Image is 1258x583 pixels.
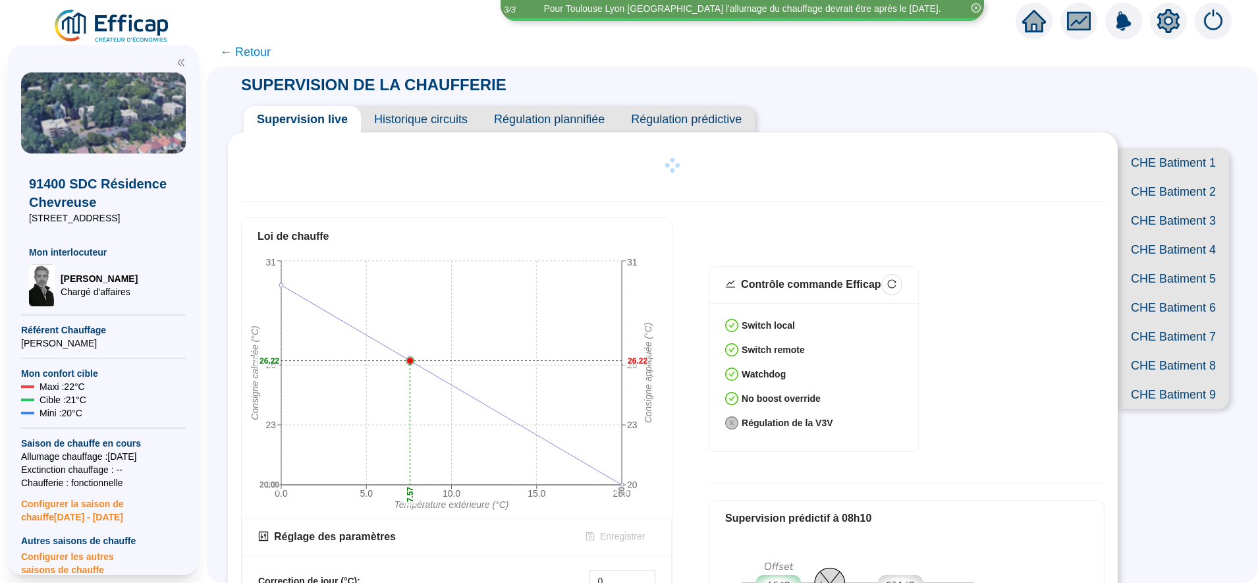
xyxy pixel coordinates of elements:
[360,488,373,499] tspan: 5.0
[504,5,516,14] i: 3 / 3
[1157,9,1180,33] span: setting
[1118,206,1229,235] span: CHE Batiment 3
[887,279,896,289] span: reload
[618,106,755,132] span: Régulation prédictive
[21,476,186,489] span: Chaufferie : fonctionnelle
[21,547,186,576] span: Configurer les autres saisons de chauffe
[1118,177,1229,206] span: CHE Batiment 2
[742,345,805,355] strong: Switch remote
[725,511,1088,526] div: Supervision prédictif à 08h10
[1067,9,1091,33] span: fund
[395,499,509,510] tspan: Température extérieure (°C)
[244,106,361,132] span: Supervision live
[627,257,638,267] tspan: 31
[1022,9,1046,33] span: home
[21,489,186,524] span: Configurer la saison de chauffe [DATE] - [DATE]
[361,106,481,132] span: Historique circuits
[228,76,520,94] span: SUPERVISION DE LA CHAUFFERIE
[443,488,460,499] tspan: 10.0
[1118,351,1229,380] span: CHE Batiment 8
[725,343,738,356] span: check-circle
[61,272,138,285] span: [PERSON_NAME]
[258,531,269,541] span: control
[643,323,653,424] tspan: Consigne appliquée (°C)
[627,480,638,490] tspan: 20
[627,420,638,430] tspan: 23
[1118,293,1229,322] span: CHE Batiment 6
[725,368,738,381] span: check-circle
[53,8,172,45] img: efficap energie logo
[29,246,178,259] span: Mon interlocuteur
[725,319,738,332] span: check-circle
[258,229,656,244] div: Loi de chauffe
[29,264,55,306] img: Chargé d'affaires
[543,2,941,16] div: Pour Toulouse Lyon [GEOGRAPHIC_DATA] l'allumage du chauffage devrait être après le [DATE].
[1118,322,1229,351] span: CHE Batiment 7
[260,480,279,489] text: 20.00
[265,257,276,267] tspan: 31
[1195,3,1232,40] img: alerts
[1118,380,1229,409] span: CHE Batiment 9
[481,106,618,132] span: Régulation plannifiée
[971,3,981,13] span: close-circle
[21,534,186,547] span: Autres saisons de chauffe
[265,360,276,370] tspan: 26
[250,326,260,420] tspan: Consigne calculée (°C)
[628,356,647,366] text: 26.22
[177,58,186,67] span: double-left
[725,392,738,405] span: check-circle
[1118,264,1229,293] span: CHE Batiment 5
[21,323,186,337] span: Référent Chauffage
[1118,235,1229,264] span: CHE Batiment 4
[406,487,415,503] text: 7.57
[274,529,396,545] div: Réglage des paramètres
[528,488,545,499] tspan: 15.0
[741,277,881,292] div: Contrôle commande Efficap
[29,211,178,225] span: [STREET_ADDRESS]
[61,285,138,298] span: Chargé d'affaires
[260,356,279,366] text: 26.22
[220,43,271,61] span: ← Retour
[21,367,186,380] span: Mon confort cible
[40,406,82,420] span: Mini : 20 °C
[1105,3,1142,40] img: alerts
[40,380,85,393] span: Maxi : 22 °C
[742,393,821,404] strong: No boost override
[617,487,626,496] text: 20
[265,420,276,430] tspan: 23
[725,416,738,430] span: close-circle
[40,393,86,406] span: Cible : 21 °C
[627,360,638,370] tspan: 26
[742,369,786,379] strong: Watchdog
[613,488,630,499] tspan: 20.0
[575,526,655,547] button: Enregistrer
[1118,148,1229,177] span: CHE Batiment 1
[725,279,736,289] span: stock
[275,488,288,499] tspan: 0.0
[21,450,186,463] span: Allumage chauffage : [DATE]
[21,437,186,450] span: Saison de chauffe en cours
[21,463,186,476] span: Exctinction chauffage : --
[742,320,795,331] strong: Switch local
[21,337,186,350] span: [PERSON_NAME]
[29,175,178,211] span: 91400 SDC Résidence Chevreuse
[742,418,833,428] strong: Régulation de la V3V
